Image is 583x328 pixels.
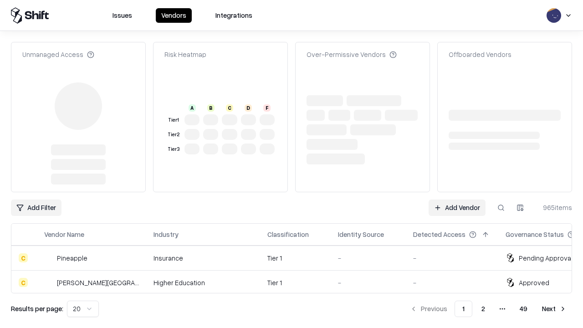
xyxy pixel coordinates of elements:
[156,8,192,23] button: Vendors
[210,8,258,23] button: Integrations
[19,253,28,262] div: C
[207,104,215,112] div: B
[164,50,206,59] div: Risk Heatmap
[413,278,491,287] div: -
[307,50,397,59] div: Over-Permissive Vendors
[267,253,323,263] div: Tier 1
[506,230,564,239] div: Governance Status
[44,278,53,287] img: Reichman University
[166,116,181,124] div: Tier 1
[11,200,61,216] button: Add Filter
[107,8,138,23] button: Issues
[263,104,271,112] div: F
[338,253,399,263] div: -
[519,278,549,287] div: Approved
[413,253,491,263] div: -
[11,304,63,313] p: Results per page:
[189,104,196,112] div: A
[44,230,84,239] div: Vendor Name
[449,50,511,59] div: Offboarded Vendors
[245,104,252,112] div: D
[338,230,384,239] div: Identity Source
[166,131,181,138] div: Tier 2
[153,253,253,263] div: Insurance
[19,278,28,287] div: C
[57,253,87,263] div: Pineapple
[429,200,486,216] a: Add Vendor
[22,50,94,59] div: Unmanaged Access
[537,301,572,317] button: Next
[166,145,181,153] div: Tier 3
[44,253,53,262] img: Pineapple
[474,301,492,317] button: 2
[57,278,139,287] div: [PERSON_NAME][GEOGRAPHIC_DATA]
[519,253,573,263] div: Pending Approval
[338,278,399,287] div: -
[455,301,472,317] button: 1
[404,301,572,317] nav: pagination
[226,104,233,112] div: C
[153,278,253,287] div: Higher Education
[267,230,309,239] div: Classification
[536,203,572,212] div: 965 items
[267,278,323,287] div: Tier 1
[413,230,465,239] div: Detected Access
[512,301,535,317] button: 49
[153,230,179,239] div: Industry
